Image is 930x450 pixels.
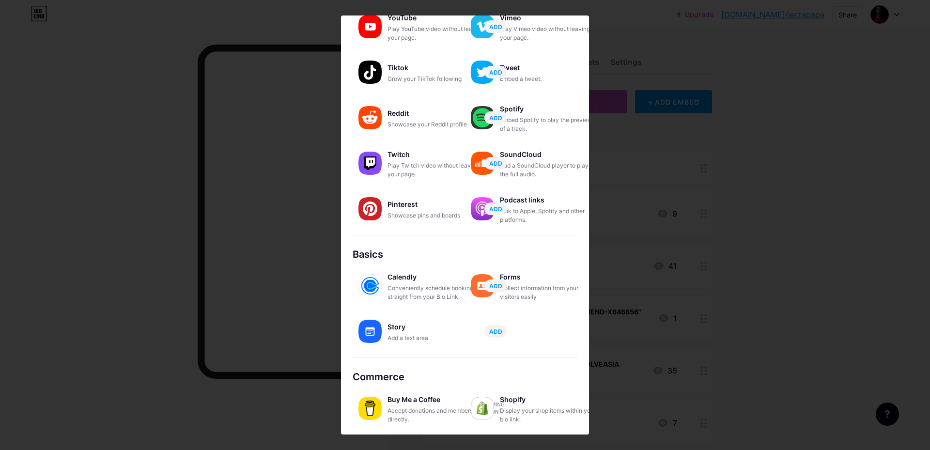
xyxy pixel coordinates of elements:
[489,282,502,290] span: ADD
[489,205,502,213] span: ADD
[353,370,577,384] div: Commerce
[500,148,597,161] div: SoundCloud
[500,393,597,406] div: Shopify
[471,106,494,129] img: spotify
[500,284,597,301] div: Collect information from your visitors easily
[358,320,382,343] img: story
[387,120,484,129] div: Showcase your Reddit profile
[358,152,382,175] img: twitch
[500,161,597,179] div: Add a SoundCloud player to play the full audio.
[500,207,597,224] div: Link to Apple, Spotify and other platforms.
[489,23,502,31] span: ADD
[500,270,597,284] div: Forms
[484,202,507,215] button: ADD
[358,15,382,38] img: youtube
[471,61,494,84] img: twitter
[387,198,484,211] div: Pinterest
[387,406,484,424] div: Accept donations and memberships directly.
[387,11,484,25] div: YouTube
[489,68,502,77] span: ADD
[358,61,382,84] img: tiktok
[387,270,484,284] div: Calendly
[484,157,507,170] button: ADD
[471,152,494,175] img: soundcloud
[471,397,494,420] img: shopify
[387,320,484,334] div: Story
[387,25,484,42] div: Play YouTube video without leaving your page.
[387,75,484,83] div: Grow your TikTok following
[387,161,484,179] div: Play Twitch video without leaving your page.
[500,25,597,42] div: Play Vimeo video without leaving your page.
[387,334,484,342] div: Add a text area
[358,274,382,297] img: calendly
[471,274,494,297] img: forms
[387,107,484,120] div: Reddit
[500,193,597,207] div: Podcast links
[471,197,494,220] img: podcastlinks
[387,148,484,161] div: Twitch
[489,159,502,168] span: ADD
[489,114,502,122] span: ADD
[484,279,507,292] button: ADD
[484,325,507,338] button: ADD
[489,327,502,336] span: ADD
[500,11,597,25] div: Vimeo
[484,20,507,33] button: ADD
[387,393,484,406] div: Buy Me a Coffee
[500,116,597,133] div: Embed Spotify to play the preview of a track.
[358,106,382,129] img: reddit
[387,211,484,220] div: Showcase pins and boards
[387,61,484,75] div: Tiktok
[500,61,597,75] div: Tweet
[484,111,507,124] button: ADD
[353,247,577,262] div: Basics
[358,397,382,420] img: buymeacoffee
[387,284,484,301] div: Conveniently schedule bookings straight from your Bio Link.
[500,75,597,83] div: Embed a tweet.
[500,102,597,116] div: Spotify
[500,406,597,424] div: Display your shop items within your bio link.
[471,15,494,38] img: vimeo
[484,66,507,78] button: ADD
[358,197,382,220] img: pinterest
